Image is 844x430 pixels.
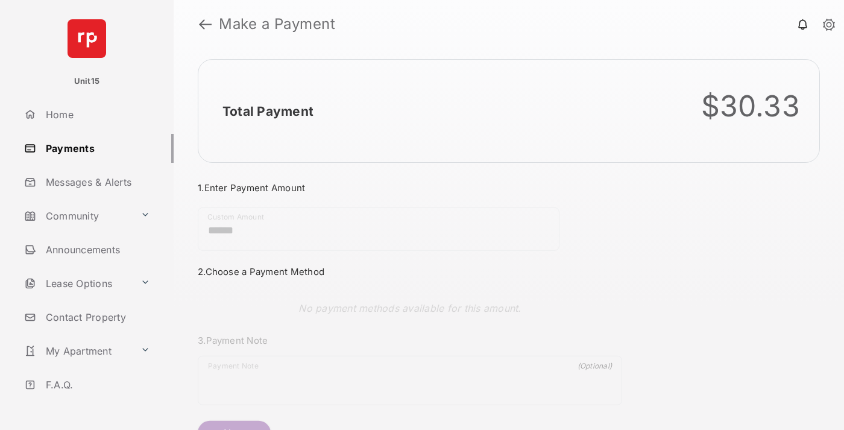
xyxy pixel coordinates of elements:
[19,134,174,163] a: Payments
[701,89,801,124] div: $30.33
[219,17,335,31] strong: Make a Payment
[19,201,136,230] a: Community
[68,19,106,58] img: svg+xml;base64,PHN2ZyB4bWxucz0iaHR0cDovL3d3dy53My5vcmcvMjAwMC9zdmciIHdpZHRoPSI2NCIgaGVpZ2h0PSI2NC...
[222,104,313,119] h2: Total Payment
[298,301,521,315] p: No payment methods available for this amount.
[19,370,174,399] a: F.A.Q.
[19,235,174,264] a: Announcements
[19,303,174,332] a: Contact Property
[198,182,622,194] h3: 1. Enter Payment Amount
[198,266,622,277] h3: 2. Choose a Payment Method
[19,269,136,298] a: Lease Options
[19,100,174,129] a: Home
[74,75,100,87] p: Unit15
[19,168,174,197] a: Messages & Alerts
[198,335,622,346] h3: 3. Payment Note
[19,337,136,365] a: My Apartment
